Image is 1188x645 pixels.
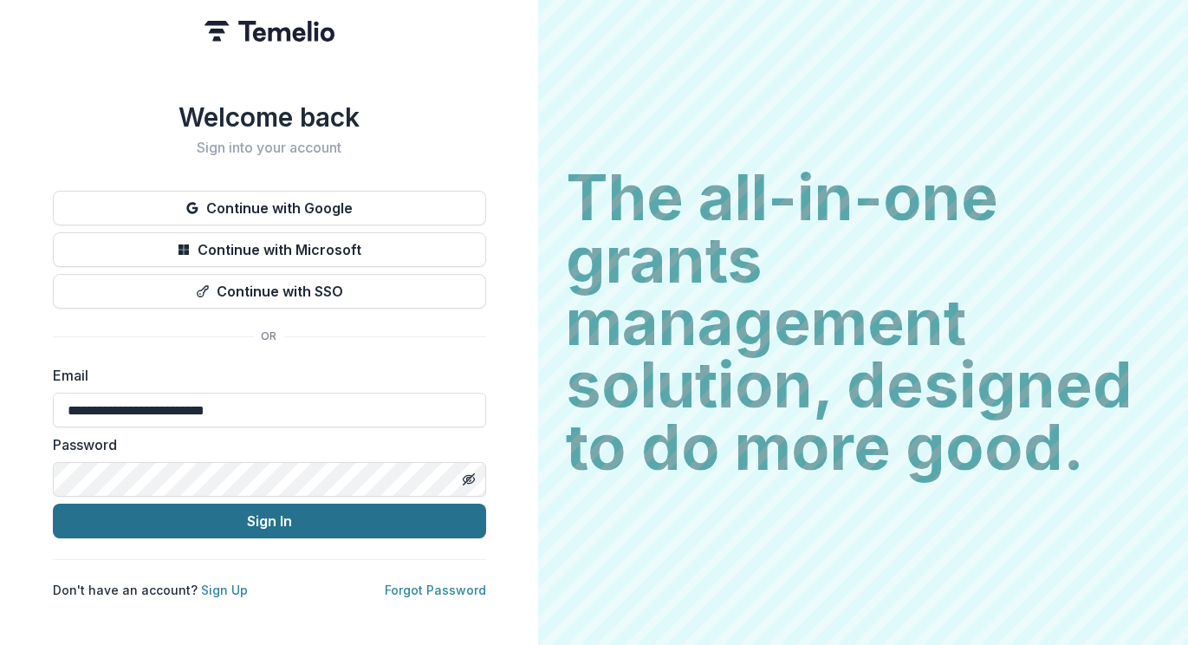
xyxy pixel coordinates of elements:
label: Password [53,434,476,455]
img: Temelio [204,21,334,42]
button: Sign In [53,504,486,538]
h2: Sign into your account [53,140,486,156]
button: Toggle password visibility [455,466,483,493]
button: Continue with SSO [53,274,486,309]
a: Forgot Password [385,583,486,597]
p: Don't have an account? [53,581,248,599]
label: Email [53,365,476,386]
h1: Welcome back [53,101,486,133]
button: Continue with Microsoft [53,232,486,267]
button: Continue with Google [53,191,486,225]
a: Sign Up [201,583,248,597]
